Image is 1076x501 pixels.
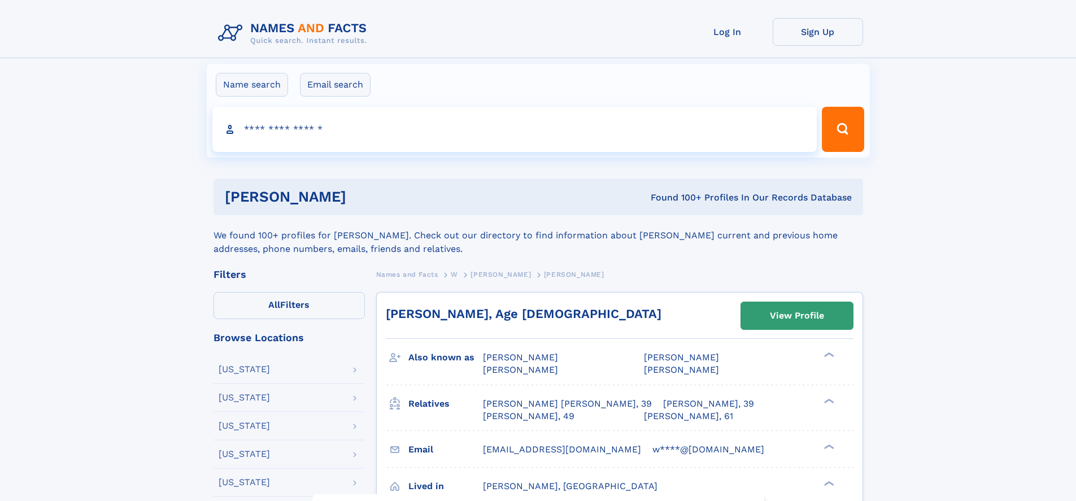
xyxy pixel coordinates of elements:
div: [US_STATE] [219,450,270,459]
h3: Lived in [408,477,483,496]
span: [PERSON_NAME] [644,364,719,375]
div: Found 100+ Profiles In Our Records Database [498,191,852,204]
span: [PERSON_NAME] [483,352,558,363]
span: [PERSON_NAME], [GEOGRAPHIC_DATA] [483,481,657,491]
img: Logo Names and Facts [214,18,376,49]
div: ❯ [821,397,835,404]
span: [PERSON_NAME] [471,271,531,278]
button: Search Button [822,107,864,152]
label: Name search [216,73,288,97]
div: Browse Locations [214,333,365,343]
a: [PERSON_NAME] [PERSON_NAME], 39 [483,398,652,410]
input: search input [212,107,817,152]
div: [US_STATE] [219,365,270,374]
a: Names and Facts [376,267,438,281]
label: Email search [300,73,371,97]
div: View Profile [770,303,824,329]
h1: [PERSON_NAME] [225,190,499,204]
span: [PERSON_NAME] [483,364,558,375]
div: [US_STATE] [219,421,270,430]
div: We found 100+ profiles for [PERSON_NAME]. Check out our directory to find information about [PERS... [214,215,863,256]
div: [US_STATE] [219,478,270,487]
a: View Profile [741,302,853,329]
div: Filters [214,269,365,280]
div: ❯ [821,351,835,359]
a: [PERSON_NAME], Age [DEMOGRAPHIC_DATA] [386,307,661,321]
a: Sign Up [773,18,863,46]
a: [PERSON_NAME] [471,267,531,281]
a: [PERSON_NAME], 49 [483,410,574,422]
span: [PERSON_NAME] [544,271,604,278]
a: W [451,267,458,281]
div: ❯ [821,480,835,487]
h3: Relatives [408,394,483,413]
span: All [268,299,280,310]
div: ❯ [821,443,835,450]
label: Filters [214,292,365,319]
span: W [451,271,458,278]
span: [PERSON_NAME] [644,352,719,363]
a: [PERSON_NAME], 61 [644,410,733,422]
div: [US_STATE] [219,393,270,402]
span: [EMAIL_ADDRESS][DOMAIN_NAME] [483,444,641,455]
h3: Also known as [408,348,483,367]
a: Log In [682,18,773,46]
h3: Email [408,440,483,459]
a: [PERSON_NAME], 39 [663,398,754,410]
